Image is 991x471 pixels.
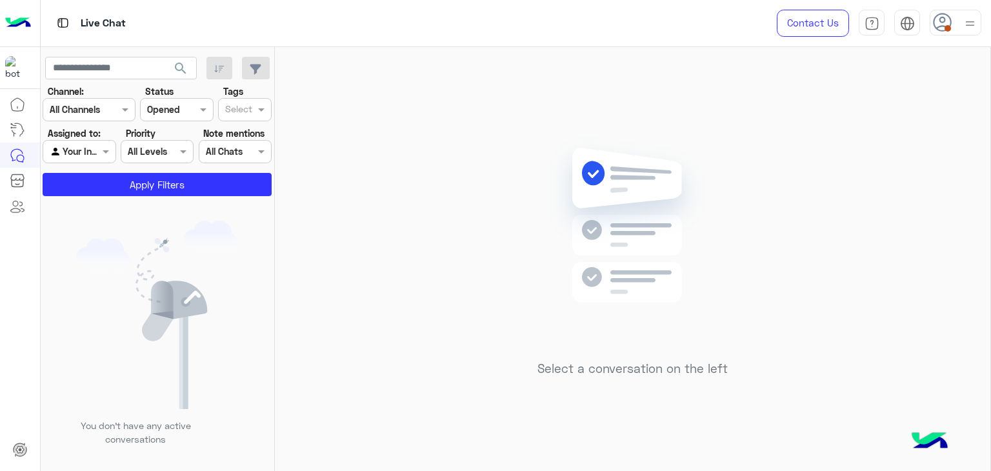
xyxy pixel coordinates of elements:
label: Channel: [48,85,84,98]
span: search [173,61,188,76]
button: Apply Filters [43,173,272,196]
img: Logo [5,10,31,37]
img: tab [865,16,879,31]
img: profile [962,15,978,32]
div: Select [223,102,252,119]
img: 1403182699927242 [5,56,28,79]
p: Live Chat [81,15,126,32]
label: Status [145,85,174,98]
p: You don’t have any active conversations [70,419,201,446]
img: tab [900,16,915,31]
button: search [165,57,197,85]
a: tab [859,10,885,37]
img: tab [55,15,71,31]
h5: Select a conversation on the left [537,361,728,376]
label: Priority [126,126,155,140]
a: Contact Us [777,10,849,37]
img: hulul-logo.png [907,419,952,465]
label: Assigned to: [48,126,101,140]
label: Tags [223,85,243,98]
img: empty users [76,221,239,409]
img: no messages [539,137,726,352]
label: Note mentions [203,126,265,140]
